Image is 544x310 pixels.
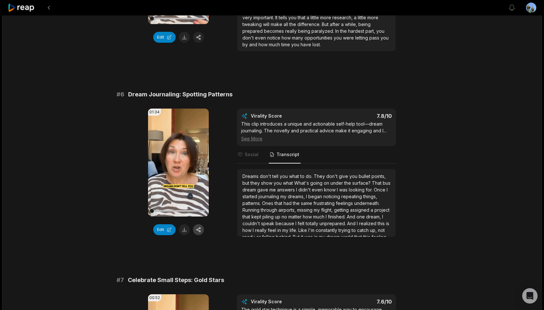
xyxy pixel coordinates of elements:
[274,180,283,186] span: you
[339,173,349,179] span: give
[352,227,357,233] span: to
[242,35,255,40] span: don't
[378,227,385,233] span: not
[323,113,392,119] div: 7.8 /10
[343,35,355,40] span: were
[242,207,261,213] span: Running
[332,15,354,20] span: research,
[292,35,304,40] span: many
[253,15,275,20] span: important.
[371,207,374,213] span: a
[267,35,282,40] span: notice
[326,214,328,219] span: I
[242,194,259,199] span: started
[242,180,250,186] span: but
[276,151,299,158] span: Transcript
[297,207,314,213] span: missing
[357,221,359,226] span: I
[328,214,347,219] span: finished.
[288,194,306,199] span: dreams,
[277,187,296,192] span: answers
[261,207,278,213] span: through
[282,35,292,40] span: how
[366,187,374,192] span: for.
[381,35,389,40] span: you
[308,194,323,199] span: began
[321,207,334,213] span: flight,
[253,227,255,233] span: I
[340,28,348,34] span: the
[382,214,383,219] span: I
[262,214,275,219] span: piling
[271,22,284,27] span: make
[322,22,330,27] span: But
[262,200,275,206] span: Ones
[241,120,392,142] div: This clip introduces a unique and actionable self-help tool—dream journaling. The novelty and pra...
[363,234,372,240] span: this
[306,173,314,179] span: do.
[341,234,354,240] span: world
[312,42,321,47] span: lost.
[349,173,359,179] span: you
[282,214,288,219] span: no
[301,200,313,206] span: same
[291,42,301,47] span: you
[255,35,267,40] span: even
[347,214,356,219] span: And
[264,28,285,34] span: becomes
[294,180,310,186] span: What's
[312,187,324,192] span: even
[306,194,308,199] span: I
[372,173,386,179] span: points,
[298,227,308,233] span: Like
[314,207,321,213] span: my
[295,221,298,226] span: I
[359,221,378,226] span: realized
[366,214,382,219] span: dream,
[324,187,337,192] span: know
[242,221,261,226] span: couldn't
[242,15,253,20] span: very
[367,15,378,20] span: more
[326,234,341,240] span: dream
[283,180,294,186] span: what
[348,28,365,34] span: hardest
[345,22,358,27] span: while,
[319,234,326,240] span: my
[245,151,259,158] span: Social
[289,173,300,179] span: what
[297,22,322,27] span: difference.
[251,298,320,305] div: Virality Score
[303,214,313,219] span: how
[117,90,124,99] span: # 6
[153,224,176,235] button: Edit
[374,207,390,213] span: project
[290,227,298,233] span: life.
[355,35,369,40] span: letting
[354,15,358,20] span: a
[263,22,271,27] span: will
[336,200,354,206] span: feelings
[301,42,312,47] span: have
[255,227,268,233] span: really
[289,22,297,27] span: the
[334,207,350,213] span: getting
[128,90,233,99] span: Dream Journaling: Spotting Patterns
[316,227,338,233] span: constantly
[117,276,124,285] span: # 7
[372,234,386,240] span: feeling
[242,227,253,233] span: how
[304,35,334,40] span: opportunities
[261,221,276,226] span: speak
[284,200,293,206] span: had
[350,207,371,213] span: assigned
[386,221,389,226] span: is
[153,32,176,43] button: Edit
[330,22,341,27] span: after
[272,173,280,179] span: tell
[280,173,289,179] span: you
[281,42,291,47] span: time
[275,15,279,20] span: It
[323,298,392,305] div: 7.6 /10
[262,234,276,240] span: falling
